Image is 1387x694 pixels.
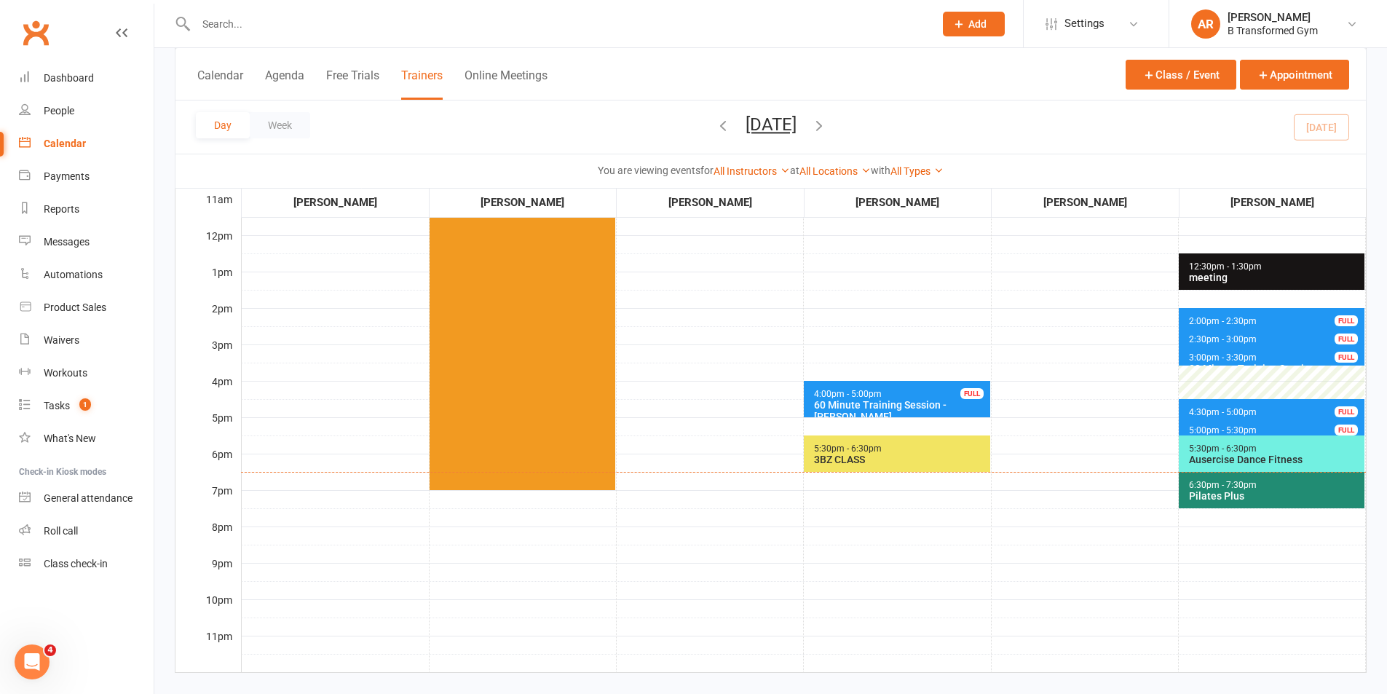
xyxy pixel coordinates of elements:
[19,291,154,324] a: Product Sales
[968,18,987,30] span: Add
[175,556,241,592] div: 9pm
[714,165,790,177] a: All Instructors
[326,68,379,100] button: Free Trials
[1188,334,1257,344] span: 2:30pm - 3:00pm
[813,399,987,422] div: 60 Minute Training Session - [PERSON_NAME]
[1188,363,1362,386] div: 30 Minute Training Session - [PERSON_NAME]
[871,165,890,176] strong: with
[1335,406,1358,417] div: FULL
[175,519,241,556] div: 8pm
[19,160,154,193] a: Payments
[19,482,154,515] a: General attendance kiosk mode
[401,68,443,100] button: Trainers
[265,68,304,100] button: Agenda
[15,644,50,679] iframe: Intercom live chat
[197,68,243,100] button: Calendar
[175,628,241,665] div: 11pm
[175,337,241,374] div: 3pm
[19,62,154,95] a: Dashboard
[175,301,241,337] div: 2pm
[799,165,871,177] a: All Locations
[79,398,91,411] span: 1
[813,389,882,399] span: 4:00pm - 5:00pm
[1188,261,1262,272] span: 12:30pm - 1:30pm
[1188,480,1257,490] span: 6:30pm - 7:30pm
[1228,11,1318,24] div: [PERSON_NAME]
[175,374,241,410] div: 4pm
[700,165,714,176] strong: for
[805,194,991,211] div: [PERSON_NAME]
[44,558,108,569] div: Class check-in
[598,165,700,176] strong: You are viewing events
[175,446,241,483] div: 6pm
[1188,316,1257,326] span: 2:00pm - 2:30pm
[1188,272,1362,283] div: meeting
[1335,425,1358,435] div: FULL
[19,422,154,455] a: What's New
[1335,352,1358,363] div: FULL
[19,324,154,357] a: Waivers
[943,12,1005,36] button: Add
[196,112,250,138] button: Day
[746,114,797,135] button: [DATE]
[19,390,154,422] a: Tasks 1
[813,454,987,465] div: 3BZ CLASS
[175,264,241,301] div: 1pm
[960,388,984,399] div: FULL
[1188,352,1257,363] span: 3:00pm - 3:30pm
[19,127,154,160] a: Calendar
[19,548,154,580] a: Class kiosk mode
[1126,60,1236,90] button: Class / Event
[175,228,241,264] div: 12pm
[1064,7,1105,40] span: Settings
[1240,60,1349,90] button: Appointment
[1228,24,1318,37] div: B Transformed Gym
[617,194,803,211] div: [PERSON_NAME]
[250,112,310,138] button: Week
[175,592,241,628] div: 10pm
[175,410,241,446] div: 5pm
[242,194,428,211] div: [PERSON_NAME]
[1188,490,1362,502] div: Pilates Plus
[44,138,86,149] div: Calendar
[19,515,154,548] a: Roll call
[465,68,548,100] button: Online Meetings
[44,644,56,656] span: 4
[890,165,944,177] a: All Types
[44,400,70,411] div: Tasks
[19,95,154,127] a: People
[175,192,241,228] div: 11am
[790,165,799,176] strong: at
[44,492,133,504] div: General attendance
[992,194,1178,211] div: [PERSON_NAME]
[44,72,94,84] div: Dashboard
[44,334,79,346] div: Waivers
[1188,407,1257,417] span: 4:30pm - 5:00pm
[175,483,241,519] div: 7pm
[430,194,616,211] div: [PERSON_NAME]
[44,301,106,313] div: Product Sales
[19,357,154,390] a: Workouts
[813,443,882,454] span: 5:30pm - 6:30pm
[17,15,54,51] a: Clubworx
[44,367,87,379] div: Workouts
[44,170,90,182] div: Payments
[19,226,154,259] a: Messages
[44,105,74,117] div: People
[44,269,103,280] div: Automations
[19,259,154,291] a: Automations
[44,236,90,248] div: Messages
[191,14,924,34] input: Search...
[1191,9,1220,39] div: AR
[19,193,154,226] a: Reports
[1335,334,1358,344] div: FULL
[1188,425,1257,435] span: 5:00pm - 5:30pm
[44,525,78,537] div: Roll call
[1180,194,1366,211] div: [PERSON_NAME]
[1188,454,1362,465] div: Ausercise Dance Fitness
[44,433,96,444] div: What's New
[1335,315,1358,326] div: FULL
[1188,443,1257,454] span: 5:30pm - 6:30pm
[44,203,79,215] div: Reports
